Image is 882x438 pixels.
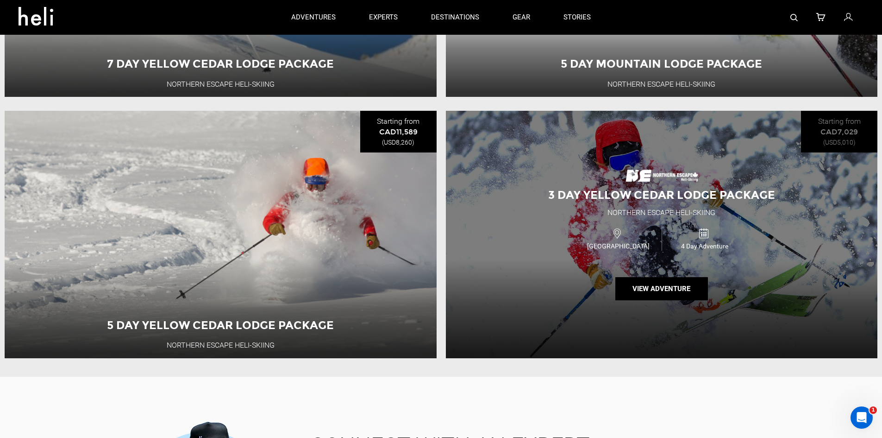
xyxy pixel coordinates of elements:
span: 1 [869,406,877,414]
span: 3 Day Yellow Cedar Lodge Package [548,188,775,202]
span: 4 Day Adventure [662,241,748,251]
img: images [625,162,699,183]
iframe: Intercom live chat [851,406,873,429]
div: Northern Escape Heli-Skiing [607,208,715,218]
span: [GEOGRAPHIC_DATA] [575,241,661,251]
img: search-bar-icon.svg [790,14,798,21]
p: experts [369,13,398,22]
p: destinations [431,13,479,22]
button: View Adventure [615,277,708,300]
p: adventures [291,13,336,22]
